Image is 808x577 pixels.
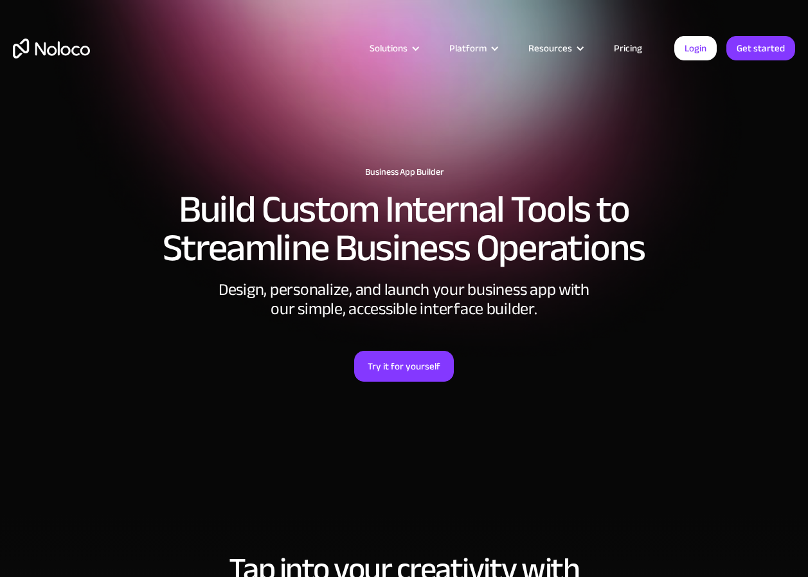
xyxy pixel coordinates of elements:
div: Resources [512,40,598,57]
div: Design, personalize, and launch your business app with our simple, accessible interface builder. [211,280,597,319]
a: Login [674,36,717,60]
h1: Business App Builder [13,167,795,177]
a: Try it for yourself [354,351,454,382]
a: Pricing [598,40,658,57]
div: Resources [528,40,572,57]
a: Get started [726,36,795,60]
div: Solutions [354,40,433,57]
div: Platform [449,40,487,57]
h2: Build Custom Internal Tools to Streamline Business Operations [13,190,795,267]
div: Solutions [370,40,408,57]
a: home [13,39,90,58]
div: Platform [433,40,512,57]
